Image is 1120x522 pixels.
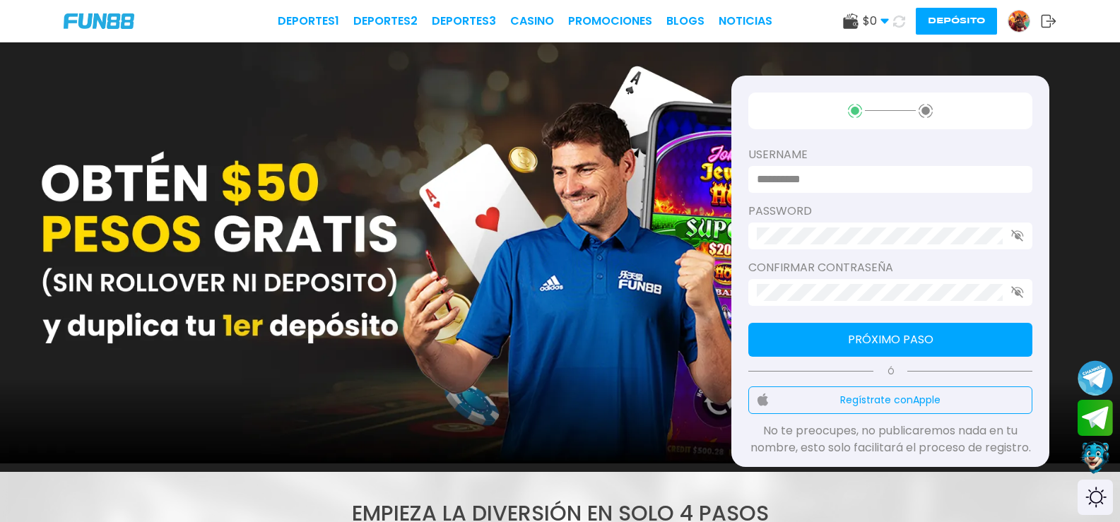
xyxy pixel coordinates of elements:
[1078,439,1113,476] button: Contact customer service
[1008,11,1030,32] img: Avatar
[64,13,134,29] img: Company Logo
[1008,10,1041,32] a: Avatar
[353,13,418,30] a: Deportes2
[748,146,1032,163] label: username
[748,203,1032,220] label: password
[1078,480,1113,515] div: Switch theme
[432,13,496,30] a: Deportes3
[1078,360,1113,396] button: Join telegram channel
[748,323,1032,357] button: Próximo paso
[666,13,705,30] a: BLOGS
[748,422,1032,456] p: No te preocupes, no publicaremos nada en tu nombre, esto solo facilitará el proceso de registro.
[748,386,1032,414] button: Regístrate conApple
[278,13,339,30] a: Deportes1
[916,8,997,35] button: Depósito
[863,13,889,30] span: $ 0
[568,13,652,30] a: Promociones
[748,259,1032,276] label: Confirmar contraseña
[748,365,1032,378] p: Ó
[510,13,554,30] a: CASINO
[1078,400,1113,437] button: Join telegram
[719,13,772,30] a: NOTICIAS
